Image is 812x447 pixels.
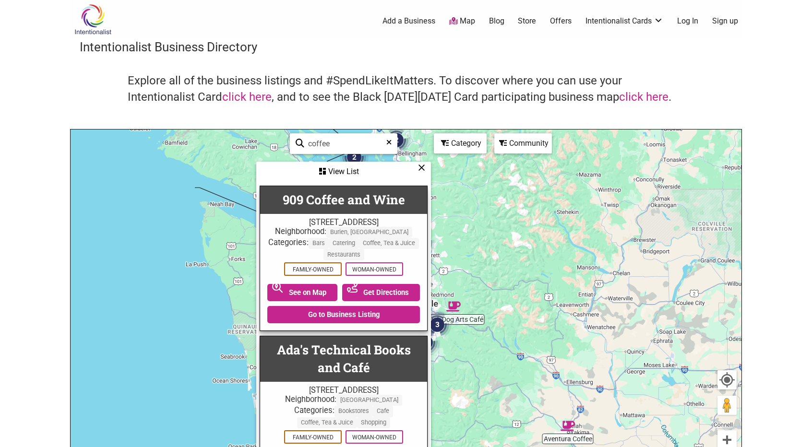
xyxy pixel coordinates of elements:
[329,238,359,249] span: Catering
[277,341,411,376] a: Ada's Technical Books and Café
[712,16,738,26] a: Sign up
[489,16,504,26] a: Blog
[257,163,430,181] div: View List
[267,306,420,323] a: Go to Business Listing
[585,16,663,26] a: Intentionalist Cards
[80,38,732,56] h3: Intentionalist Business Directory
[326,227,412,238] span: Burien, [GEOGRAPHIC_DATA]
[619,90,669,104] a: click here
[265,238,422,260] div: Categories:
[717,370,737,389] button: Your Location
[357,417,390,428] span: Shopping
[359,238,419,249] span: Coffee, Tea & Juice
[265,386,422,395] div: [STREET_ADDRESS]
[373,406,393,417] span: Cafe
[267,284,337,301] a: See on Map
[518,16,536,26] a: Store
[265,218,422,227] div: [STREET_ADDRESS]
[346,430,403,444] span: Woman-Owned
[283,191,405,208] a: 909 Coffee and Wine
[222,90,272,104] a: click here
[717,396,737,415] button: Drag Pegman onto the map to open Street View
[284,262,342,276] span: Family-Owned
[550,16,572,26] a: Offers
[435,134,486,153] div: Category
[677,16,698,26] a: Log In
[265,395,422,406] div: Neighborhood:
[446,299,461,314] div: Black Dog Arts Café
[323,249,364,260] span: Restaurants
[290,133,397,154] div: Type to search and filter
[434,133,487,153] div: Filter by category
[265,227,422,238] div: Neighborhood:
[309,238,329,249] span: Bars
[423,310,452,339] div: 3
[336,395,402,406] span: [GEOGRAPHIC_DATA]
[494,133,552,153] div: Filter by Community
[561,419,575,433] div: Aventura Coffee
[449,16,475,27] a: Map
[495,134,551,153] div: Community
[284,430,342,444] span: Family-Owned
[346,262,403,276] span: Woman-Owned
[297,417,357,428] span: Coffee, Tea & Juice
[342,284,420,301] a: Get Directions
[304,134,391,153] input: Type to find and filter...
[128,73,684,105] h4: Explore all of the business listings and #SpendLikeItMatters. To discover where you can use your ...
[265,406,422,428] div: Categories:
[382,16,435,26] a: Add a Business
[70,4,116,35] img: Intentionalist
[334,406,373,417] span: Bookstores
